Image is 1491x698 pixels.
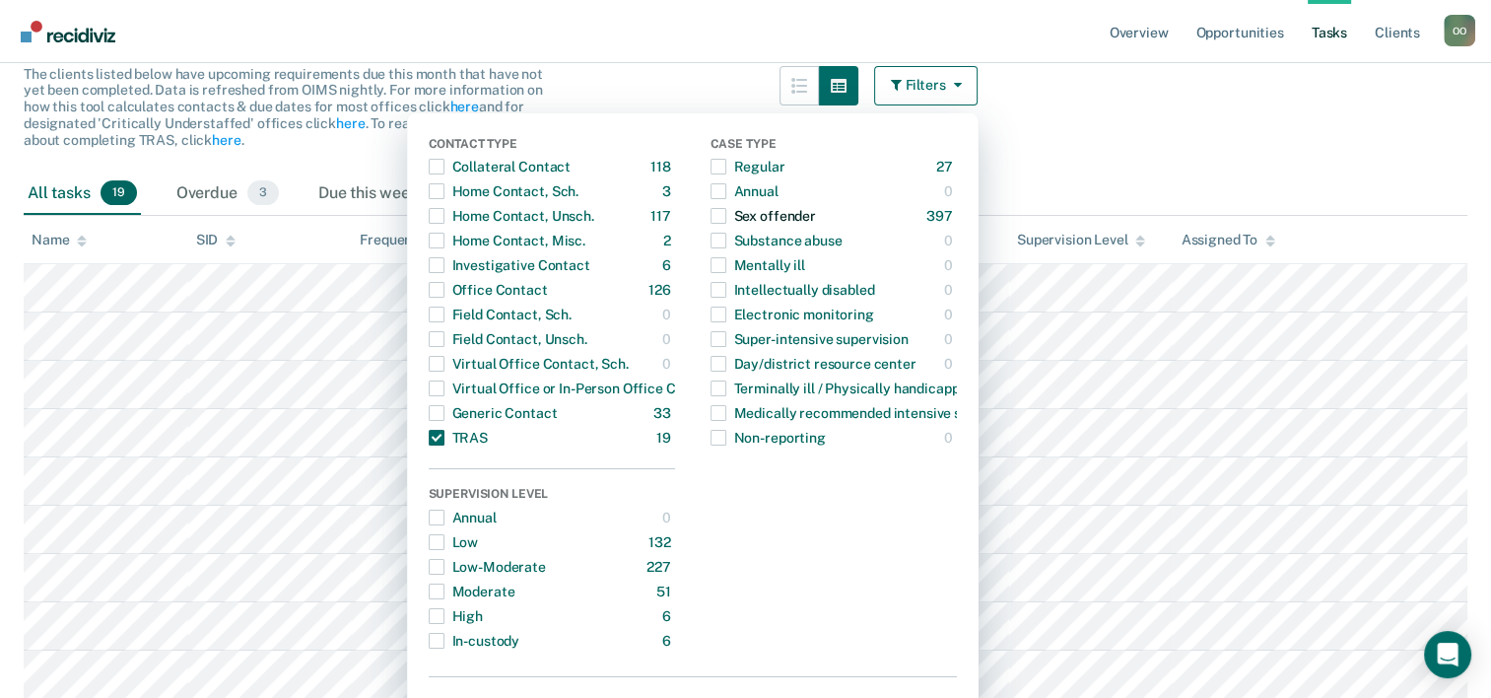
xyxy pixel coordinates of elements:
[926,200,957,232] div: 397
[429,323,587,355] div: Field Contact, Unsch.
[874,66,979,105] button: Filters
[662,323,675,355] div: 0
[429,600,483,632] div: High
[662,299,675,330] div: 0
[1017,232,1146,248] div: Supervision Level
[662,348,675,380] div: 0
[662,625,675,657] div: 6
[653,397,675,429] div: 33
[429,299,572,330] div: Field Contact, Sch.
[429,225,585,256] div: Home Contact, Misc.
[24,66,543,148] span: The clients listed below have upcoming requirements due this month that have not yet been complet...
[944,274,957,306] div: 0
[711,348,916,380] div: Day/district resource center
[1444,15,1475,46] button: Profile dropdown button
[1424,631,1471,678] div: Open Intercom Messenger
[32,232,87,248] div: Name
[429,502,497,533] div: Annual
[1444,15,1475,46] div: O O
[663,225,675,256] div: 2
[711,299,874,330] div: Electronic monitoring
[711,373,976,404] div: Terminally ill / Physically handicapped
[656,422,675,454] div: 19
[944,422,957,454] div: 0
[247,180,279,206] span: 3
[24,173,141,216] div: All tasks19
[711,249,805,281] div: Mentally ill
[429,200,594,232] div: Home Contact, Unsch.
[944,175,957,207] div: 0
[711,274,875,306] div: Intellectually disabled
[711,151,785,182] div: Regular
[429,348,629,380] div: Virtual Office Contact, Sch.
[944,348,957,380] div: 0
[646,551,675,583] div: 227
[662,175,675,207] div: 3
[662,600,675,632] div: 6
[650,151,675,182] div: 118
[196,232,237,248] div: SID
[429,422,488,454] div: TRAS
[648,526,675,558] div: 132
[429,551,546,583] div: Low-Moderate
[429,487,675,505] div: Supervision Level
[212,132,240,148] a: here
[429,274,548,306] div: Office Contact
[711,225,843,256] div: Substance abuse
[429,175,578,207] div: Home Contact, Sch.
[944,225,957,256] div: 0
[711,422,826,454] div: Non-reporting
[662,502,675,533] div: 0
[429,526,479,558] div: Low
[648,274,675,306] div: 126
[656,576,675,607] div: 51
[1181,232,1274,248] div: Assigned To
[711,175,779,207] div: Annual
[360,232,428,248] div: Frequency
[429,397,558,429] div: Generic Contact
[711,200,816,232] div: Sex offender
[429,249,590,281] div: Investigative Contact
[711,137,957,155] div: Case Type
[944,249,957,281] div: 0
[429,137,675,155] div: Contact Type
[101,180,137,206] span: 19
[662,249,675,281] div: 6
[172,173,283,216] div: Overdue3
[944,323,957,355] div: 0
[449,99,478,114] a: here
[314,173,464,216] div: Due this week5
[944,299,957,330] div: 0
[711,323,909,355] div: Super-intensive supervision
[711,397,1027,429] div: Medically recommended intensive supervision
[936,151,957,182] div: 27
[429,373,718,404] div: Virtual Office or In-Person Office Contact
[429,576,515,607] div: Moderate
[21,21,115,42] img: Recidiviz
[650,200,675,232] div: 117
[336,115,365,131] a: here
[429,625,520,657] div: In-custody
[429,151,571,182] div: Collateral Contact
